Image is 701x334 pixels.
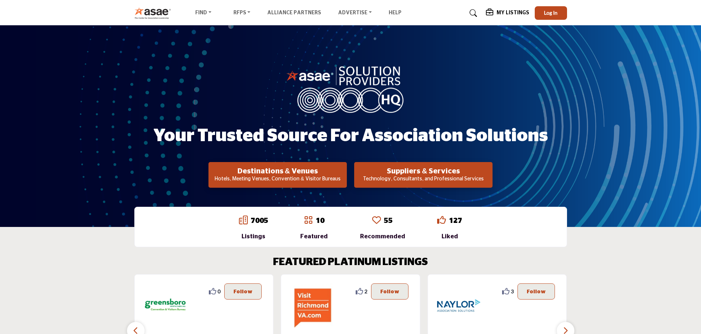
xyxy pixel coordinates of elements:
a: 10 [316,217,324,224]
a: Advertise [333,8,377,18]
img: Greensboro Area CVB [144,283,188,327]
a: 127 [449,217,462,224]
a: Go to Featured [304,216,313,226]
div: Recommended [360,232,405,241]
div: My Listings [486,9,529,18]
button: Suppliers & Services Technology, Consultants, and Professional Services [354,162,493,188]
p: Technology, Consultants, and Professional Services [356,176,490,183]
p: Follow [527,287,546,296]
a: Help [389,10,402,15]
h2: Suppliers & Services [356,167,490,176]
span: 2 [364,287,367,295]
div: Featured [300,232,328,241]
h5: My Listings [497,10,529,16]
h2: FEATURED PLATINUM LISTINGS [273,256,428,269]
button: Log In [535,6,567,20]
img: image [286,65,415,113]
a: Search [462,7,482,19]
p: Follow [380,287,399,296]
a: Go to Recommended [372,216,381,226]
a: 55 [384,217,393,224]
button: Follow [371,283,408,300]
h2: Destinations & Venues [211,167,345,176]
span: 3 [511,287,514,295]
img: Site Logo [134,7,175,19]
div: Listings [239,232,268,241]
img: Richmond Region Tourism [290,283,334,327]
img: Naylor Association Solutions [437,283,481,327]
button: Destinations & Venues Hotels, Meeting Venues, Convention & Visitor Bureaus [208,162,347,188]
span: 0 [218,287,221,295]
i: Go to Liked [437,216,446,224]
p: Hotels, Meeting Venues, Convention & Visitor Bureaus [211,176,345,183]
div: Liked [437,232,462,241]
a: RFPs [228,8,256,18]
a: 7005 [251,217,268,224]
h1: Your Trusted Source for Association Solutions [153,125,548,147]
a: Alliance Partners [267,10,321,15]
button: Follow [224,283,262,300]
button: Follow [517,283,555,300]
a: Find [190,8,217,18]
p: Follow [233,287,253,296]
span: Log In [544,10,557,16]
